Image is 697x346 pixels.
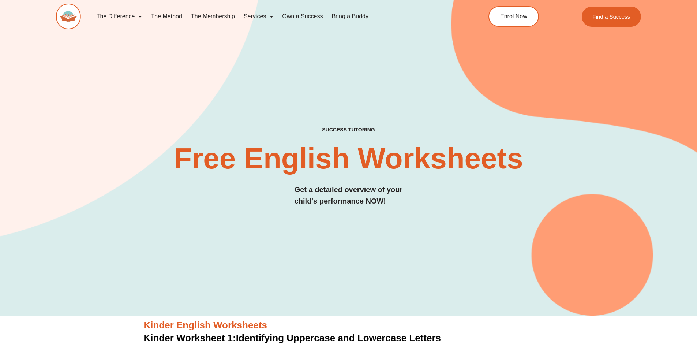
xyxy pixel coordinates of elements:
a: Enrol Now [488,6,539,27]
span: Kinder Worksheet 1: [144,332,236,343]
nav: Menu [92,8,455,25]
a: Find a Success [582,7,641,27]
h2: Free English Worksheets​ [155,144,542,173]
a: The Difference [92,8,147,25]
a: The Membership [187,8,239,25]
span: Enrol Now [500,14,527,19]
span: Find a Success [593,14,630,19]
a: The Method [146,8,186,25]
h3: Kinder English Worksheets [144,319,554,332]
h4: SUCCESS TUTORING​ [262,127,435,133]
a: Kinder Worksheet 1:Identifying Uppercase and Lowercase Letters [144,332,441,343]
a: Services [239,8,278,25]
h3: Get a detailed overview of your child's performance NOW! [295,184,403,207]
a: Own a Success [278,8,327,25]
a: Bring a Buddy [327,8,373,25]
